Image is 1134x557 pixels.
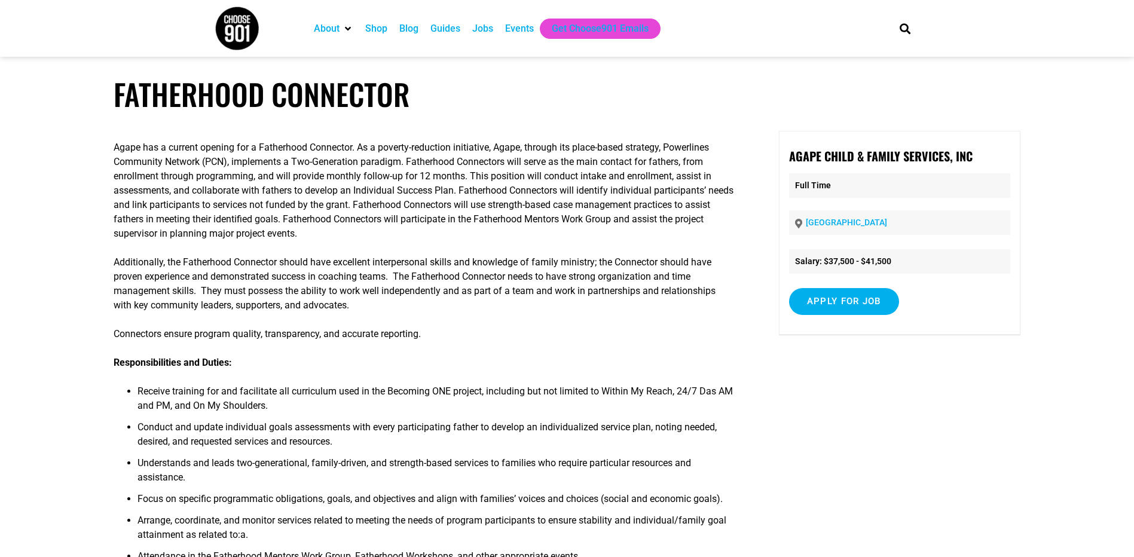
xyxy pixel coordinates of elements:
[137,456,733,492] li: Understands and leads two-generational, family-driven, and strength-based services to families wh...
[137,420,733,456] li: Conduct and update individual goals assessments with every participating father to develop an ind...
[399,22,418,36] a: Blog
[114,140,733,241] p: Agape has a current opening for a Fatherhood Connector. As a poverty-reduction initiative, Agape,...
[505,22,534,36] a: Events
[114,76,1021,112] h1: Fatherhood Connector
[552,22,649,36] a: Get Choose901 Emails
[789,173,1010,198] p: Full Time
[137,513,733,549] li: Arrange, coordinate, and monitor services related to meeting the needs of program participants to...
[137,492,733,513] li: Focus on specific programmatic obligations, goals, and objectives and align with families’ voices...
[137,384,733,420] li: Receive training for and facilitate all curriculum used in the Becoming ONE project, including bu...
[114,255,733,313] p: Additionally, the Fatherhood Connector should have excellent interpersonal skills and knowledge o...
[314,22,340,36] a: About
[472,22,493,36] a: Jobs
[308,19,879,39] nav: Main nav
[430,22,460,36] a: Guides
[114,357,232,368] strong: Responsibilities and Duties:
[365,22,387,36] a: Shop
[789,249,1010,274] li: Salary: $37,500 - $41,500
[895,19,915,38] div: Search
[789,147,973,165] strong: Agape Child & Family Services, Inc
[789,288,899,315] input: Apply for job
[806,218,887,227] a: [GEOGRAPHIC_DATA]
[114,327,733,341] p: Connectors ensure program quality, transparency, and accurate reporting.
[308,19,359,39] div: About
